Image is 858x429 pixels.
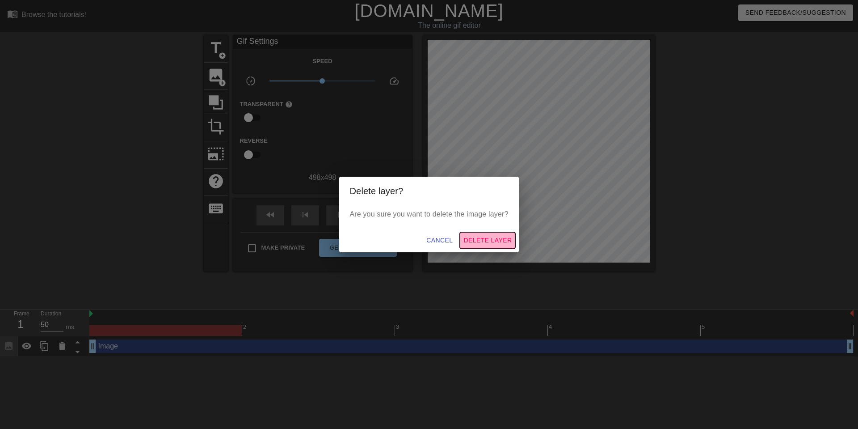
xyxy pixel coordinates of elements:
span: Delete Layer [463,235,512,246]
button: Cancel [423,232,456,249]
h2: Delete layer? [350,184,509,198]
p: Are you sure you want to delete the image layer? [350,209,509,220]
span: Cancel [426,235,453,246]
button: Delete Layer [460,232,515,249]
